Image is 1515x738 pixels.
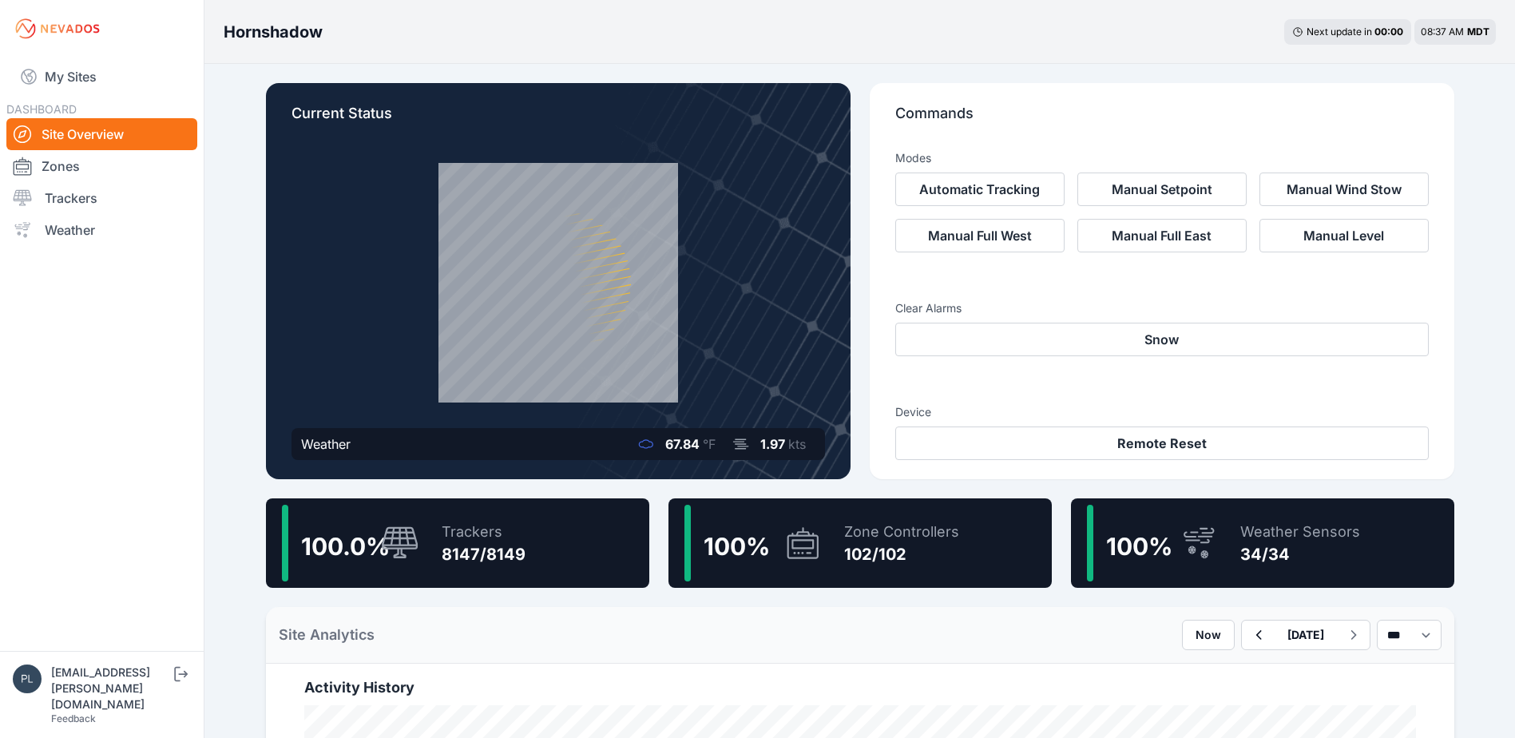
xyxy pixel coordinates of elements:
[1071,498,1454,588] a: 100%Weather Sensors34/34
[1275,621,1337,649] button: [DATE]
[6,118,197,150] a: Site Overview
[442,543,525,565] div: 8147/8149
[304,676,1416,699] h2: Activity History
[1077,219,1247,252] button: Manual Full East
[1467,26,1489,38] span: MDT
[13,16,102,42] img: Nevados
[301,434,351,454] div: Weather
[760,436,785,452] span: 1.97
[442,521,525,543] div: Trackers
[1421,26,1464,38] span: 08:37 AM
[6,58,197,96] a: My Sites
[1077,173,1247,206] button: Manual Setpoint
[51,712,96,724] a: Feedback
[279,624,375,646] h2: Site Analytics
[895,300,1429,316] h3: Clear Alarms
[6,102,77,116] span: DASHBOARD
[6,214,197,246] a: Weather
[1240,543,1360,565] div: 34/34
[266,498,649,588] a: 100.0%Trackers8147/8149
[301,532,390,561] span: 100.0 %
[291,102,825,137] p: Current Status
[1182,620,1235,650] button: Now
[788,436,806,452] span: kts
[224,21,323,43] h3: Hornshadow
[844,521,959,543] div: Zone Controllers
[844,543,959,565] div: 102/102
[895,102,1429,137] p: Commands
[1374,26,1403,38] div: 00 : 00
[6,182,197,214] a: Trackers
[51,665,171,712] div: [EMAIL_ADDRESS][PERSON_NAME][DOMAIN_NAME]
[13,665,42,693] img: plsmith@sundt.com
[703,436,716,452] span: °F
[895,427,1429,460] button: Remote Reset
[6,150,197,182] a: Zones
[1106,532,1172,561] span: 100 %
[895,173,1065,206] button: Automatic Tracking
[224,11,323,53] nav: Breadcrumb
[895,219,1065,252] button: Manual Full West
[895,150,931,166] h3: Modes
[1240,521,1360,543] div: Weather Sensors
[1259,173,1429,206] button: Manual Wind Stow
[665,436,700,452] span: 67.84
[895,323,1429,356] button: Snow
[1307,26,1372,38] span: Next update in
[1259,219,1429,252] button: Manual Level
[668,498,1052,588] a: 100%Zone Controllers102/102
[895,404,1429,420] h3: Device
[704,532,770,561] span: 100 %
